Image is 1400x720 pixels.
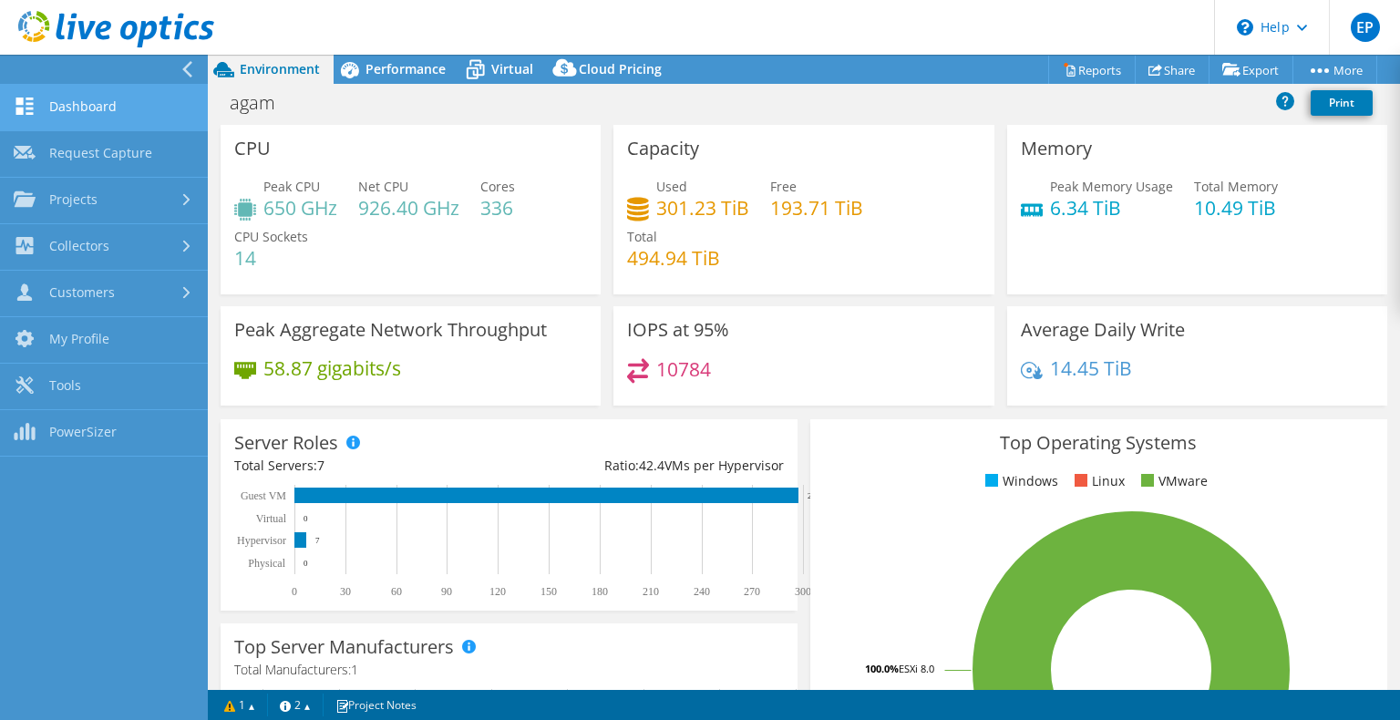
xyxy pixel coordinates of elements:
[256,512,287,525] text: Virtual
[315,536,320,545] text: 7
[579,60,662,77] span: Cloud Pricing
[358,178,408,195] span: Net CPU
[234,228,308,245] span: CPU Sockets
[770,198,863,218] h4: 193.71 TiB
[391,585,402,598] text: 60
[480,198,515,218] h4: 336
[1048,56,1136,84] a: Reports
[1351,13,1380,42] span: EP
[627,320,729,340] h3: IOPS at 95%
[323,694,429,716] a: Project Notes
[292,585,297,598] text: 0
[694,585,710,598] text: 240
[824,433,1374,453] h3: Top Operating Systems
[1194,198,1278,218] h4: 10.49 TiB
[234,660,784,680] h4: Total Manufacturers:
[340,585,351,598] text: 30
[643,585,659,598] text: 210
[1237,19,1253,36] svg: \n
[627,228,657,245] span: Total
[234,320,547,340] h3: Peak Aggregate Network Throughput
[351,661,358,678] span: 1
[234,637,454,657] h3: Top Server Manufacturers
[234,139,271,159] h3: CPU
[656,178,687,195] span: Used
[744,585,760,598] text: 270
[263,198,337,218] h4: 650 GHz
[981,471,1058,491] li: Windows
[267,694,324,716] a: 2
[237,534,286,547] text: Hypervisor
[480,178,515,195] span: Cores
[234,433,338,453] h3: Server Roles
[304,559,308,568] text: 0
[627,139,699,159] h3: Capacity
[1194,178,1278,195] span: Total Memory
[1050,198,1173,218] h4: 6.34 TiB
[441,585,452,598] text: 90
[1050,178,1173,195] span: Peak Memory Usage
[1021,139,1092,159] h3: Memory
[317,457,324,474] span: 7
[656,198,749,218] h4: 301.23 TiB
[221,93,304,113] h1: agam
[234,248,308,268] h4: 14
[1137,471,1208,491] li: VMware
[263,358,401,378] h4: 58.87 gigabits/s
[639,457,664,474] span: 42.4
[795,585,811,598] text: 300
[304,514,308,523] text: 0
[234,456,509,476] div: Total Servers:
[365,60,446,77] span: Performance
[627,248,720,268] h4: 494.94 TiB
[240,60,320,77] span: Environment
[1311,90,1373,116] a: Print
[1209,56,1293,84] a: Export
[248,557,285,570] text: Physical
[1135,56,1210,84] a: Share
[1070,471,1125,491] li: Linux
[899,662,934,675] tspan: ESXi 8.0
[489,585,506,598] text: 120
[491,60,533,77] span: Virtual
[211,694,268,716] a: 1
[1050,358,1132,378] h4: 14.45 TiB
[592,585,608,598] text: 180
[656,359,711,379] h4: 10784
[865,662,899,675] tspan: 100.0%
[1292,56,1377,84] a: More
[241,489,286,502] text: Guest VM
[358,198,459,218] h4: 926.40 GHz
[1021,320,1185,340] h3: Average Daily Write
[770,178,797,195] span: Free
[263,178,320,195] span: Peak CPU
[540,585,557,598] text: 150
[509,456,783,476] div: Ratio: VMs per Hypervisor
